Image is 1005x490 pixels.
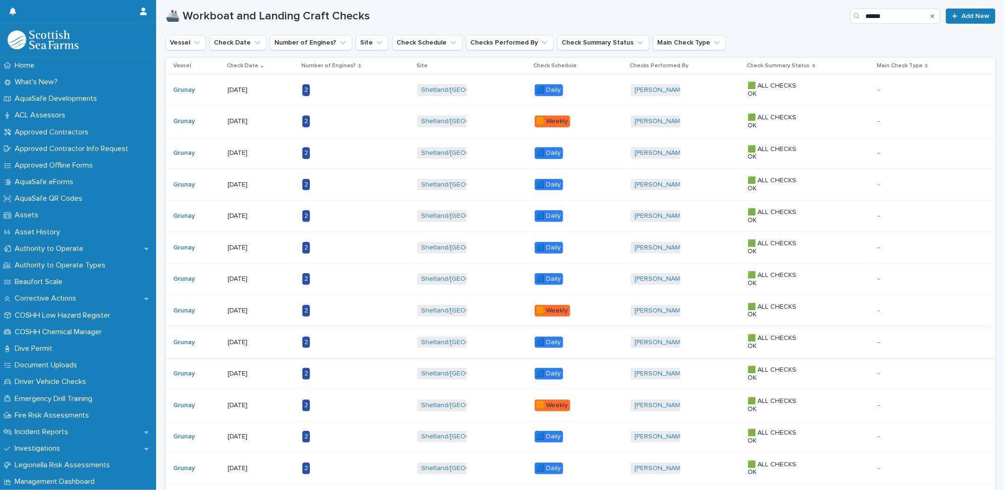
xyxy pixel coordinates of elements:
[302,116,310,127] div: 2
[748,82,807,98] p: 🟩 ALL CHECKS OK
[421,86,515,94] a: Shetland/[GEOGRAPHIC_DATA]
[228,181,287,189] p: [DATE]
[878,368,882,378] p: -
[535,400,570,411] div: 🟧 Weekly
[635,339,686,347] a: [PERSON_NAME]
[173,212,195,220] a: Grunay
[416,61,428,71] p: Site
[946,9,996,24] a: Add New
[635,275,686,283] a: [PERSON_NAME]
[878,305,882,315] p: -
[635,401,686,410] a: [PERSON_NAME]
[653,35,726,50] button: Main Check Type
[227,61,258,71] p: Check Date
[878,116,882,125] p: -
[878,273,882,283] p: -
[173,117,195,125] a: Grunay
[166,74,996,106] tr: Grunay [DATE]2Shetland/[GEOGRAPHIC_DATA] 🟦 Daily[PERSON_NAME] 🟩 ALL CHECKS OK--
[302,273,310,285] div: 2
[173,275,195,283] a: Grunay
[173,307,195,315] a: Grunay
[748,303,807,319] p: 🟩 ALL CHECKS OK
[173,401,195,410] a: Grunay
[748,114,807,130] p: 🟩 ALL CHECKS OK
[748,145,807,161] p: 🟩 ALL CHECKS OK
[535,337,563,348] div: 🟦 Daily
[850,9,940,24] input: Search
[748,397,807,413] p: 🟩 ALL CHECKS OK
[166,232,996,264] tr: Grunay [DATE]2Shetland/[GEOGRAPHIC_DATA] 🟦 Daily[PERSON_NAME] 🟩 ALL CHECKS OK--
[173,149,195,157] a: Grunay
[535,463,563,474] div: 🟦 Daily
[302,463,310,474] div: 2
[228,401,287,410] p: [DATE]
[748,461,807,477] p: 🟩 ALL CHECKS OK
[421,401,515,410] a: Shetland/[GEOGRAPHIC_DATA]
[228,117,287,125] p: [DATE]
[173,244,195,252] a: Grunay
[630,61,688,71] p: Checks Performed By
[421,307,515,315] a: Shetland/[GEOGRAPHIC_DATA]
[166,358,996,390] tr: Grunay [DATE]2Shetland/[GEOGRAPHIC_DATA] 🟦 Daily[PERSON_NAME] 🟩 ALL CHECKS OK--
[635,307,686,315] a: [PERSON_NAME]
[11,344,60,353] p: Dive Permit
[421,464,515,472] a: Shetland/[GEOGRAPHIC_DATA]
[635,212,686,220] a: [PERSON_NAME]
[748,177,807,193] p: 🟩 ALL CHECKS OK
[173,433,195,441] a: Grunay
[421,117,515,125] a: Shetland/[GEOGRAPHIC_DATA]
[535,147,563,159] div: 🟦 Daily
[748,429,807,445] p: 🟩 ALL CHECKS OK
[228,86,287,94] p: [DATE]
[11,328,109,337] p: COSHH Chemical Manager
[11,111,73,120] p: ACL Assessors
[878,147,882,157] p: -
[166,295,996,327] tr: Grunay [DATE]2Shetland/[GEOGRAPHIC_DATA] 🟧 Weekly[PERSON_NAME] 🟩 ALL CHECKS OK--
[11,361,85,370] p: Document Uploads
[173,181,195,189] a: Grunay
[11,228,68,237] p: Asset History
[11,194,90,203] p: AquaSafe QR Codes
[11,261,113,270] p: Authority to Operate Types
[302,179,310,191] div: 2
[302,147,310,159] div: 2
[635,370,686,378] a: [PERSON_NAME]
[228,275,287,283] p: [DATE]
[535,273,563,285] div: 🟦 Daily
[535,431,563,443] div: 🟦 Daily
[392,35,462,50] button: Check Schedule
[228,464,287,472] p: [DATE]
[11,377,94,386] p: Driver Vehicle Checks
[878,400,882,410] p: -
[535,210,563,222] div: 🟦 Daily
[421,181,515,189] a: Shetland/[GEOGRAPHIC_DATA]
[302,400,310,411] div: 2
[748,271,807,287] p: 🟩 ALL CHECKS OK
[11,144,136,153] p: Approved Contractor Info Request
[11,211,46,220] p: Assets
[11,161,100,170] p: Approved Offline Forms
[166,169,996,201] tr: Grunay [DATE]2Shetland/[GEOGRAPHIC_DATA] 🟦 Daily[PERSON_NAME] 🟩 ALL CHECKS OK--
[421,212,515,220] a: Shetland/[GEOGRAPHIC_DATA]
[173,370,195,378] a: Grunay
[11,61,42,70] p: Home
[635,464,686,472] a: [PERSON_NAME]
[421,433,515,441] a: Shetland/[GEOGRAPHIC_DATA]
[421,244,515,252] a: Shetland/[GEOGRAPHIC_DATA]
[877,61,923,71] p: Main Check Type
[173,61,191,71] p: Vessel
[11,78,65,87] p: What's New?
[228,307,287,315] p: [DATE]
[535,84,563,96] div: 🟦 Daily
[535,116,570,127] div: 🟧 Weekly
[11,461,117,470] p: Legionella Risk Assessments
[961,13,989,19] span: Add New
[166,35,206,50] button: Vessel
[878,463,882,472] p: -
[748,334,807,350] p: 🟩 ALL CHECKS OK
[11,394,100,403] p: Emergency Drill Training
[228,244,287,252] p: [DATE]
[11,294,84,303] p: Corrective Actions
[11,128,96,137] p: Approved Contractors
